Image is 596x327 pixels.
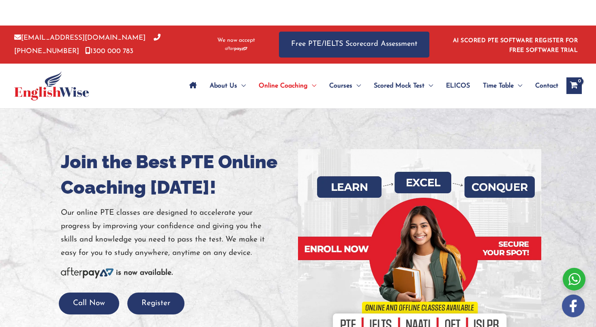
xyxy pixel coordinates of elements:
[329,72,352,100] span: Courses
[367,72,439,100] a: Scored Mock TestMenu Toggle
[59,293,119,315] button: Call Now
[514,72,522,100] span: Menu Toggle
[352,72,361,100] span: Menu Toggle
[566,77,582,94] a: View Shopping Cart, empty
[61,149,292,200] h1: Join the Best PTE Online Coaching [DATE]!
[61,267,114,278] img: Afterpay-Logo
[203,72,252,100] a: About UsMenu Toggle
[308,72,316,100] span: Menu Toggle
[448,31,582,58] aside: Header Widget 1
[14,71,89,100] img: cropped-ew-logo
[14,34,161,55] a: [PHONE_NUMBER]
[374,72,424,100] span: Scored Mock Test
[127,293,184,315] button: Register
[237,72,246,100] span: Menu Toggle
[217,36,255,45] span: We now accept
[476,72,529,100] a: Time TableMenu Toggle
[61,206,292,260] p: Our online PTE classes are designed to accelerate your progress by improving your confidence and ...
[439,72,476,100] a: ELICOS
[453,38,578,53] a: AI SCORED PTE SOFTWARE REGISTER FOR FREE SOFTWARE TRIAL
[535,72,558,100] span: Contact
[562,295,585,317] img: white-facebook.png
[483,72,514,100] span: Time Table
[279,32,429,57] a: Free PTE/IELTS Scorecard Assessment
[116,269,173,277] b: is now available.
[259,72,308,100] span: Online Coaching
[323,72,367,100] a: CoursesMenu Toggle
[252,72,323,100] a: Online CoachingMenu Toggle
[183,72,558,100] nav: Site Navigation: Main Menu
[225,47,247,51] img: Afterpay-Logo
[210,72,237,100] span: About Us
[85,48,133,55] a: 1300 000 783
[59,299,119,307] a: Call Now
[424,72,433,100] span: Menu Toggle
[127,299,184,307] a: Register
[446,72,470,100] span: ELICOS
[14,34,146,41] a: [EMAIL_ADDRESS][DOMAIN_NAME]
[529,72,558,100] a: Contact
